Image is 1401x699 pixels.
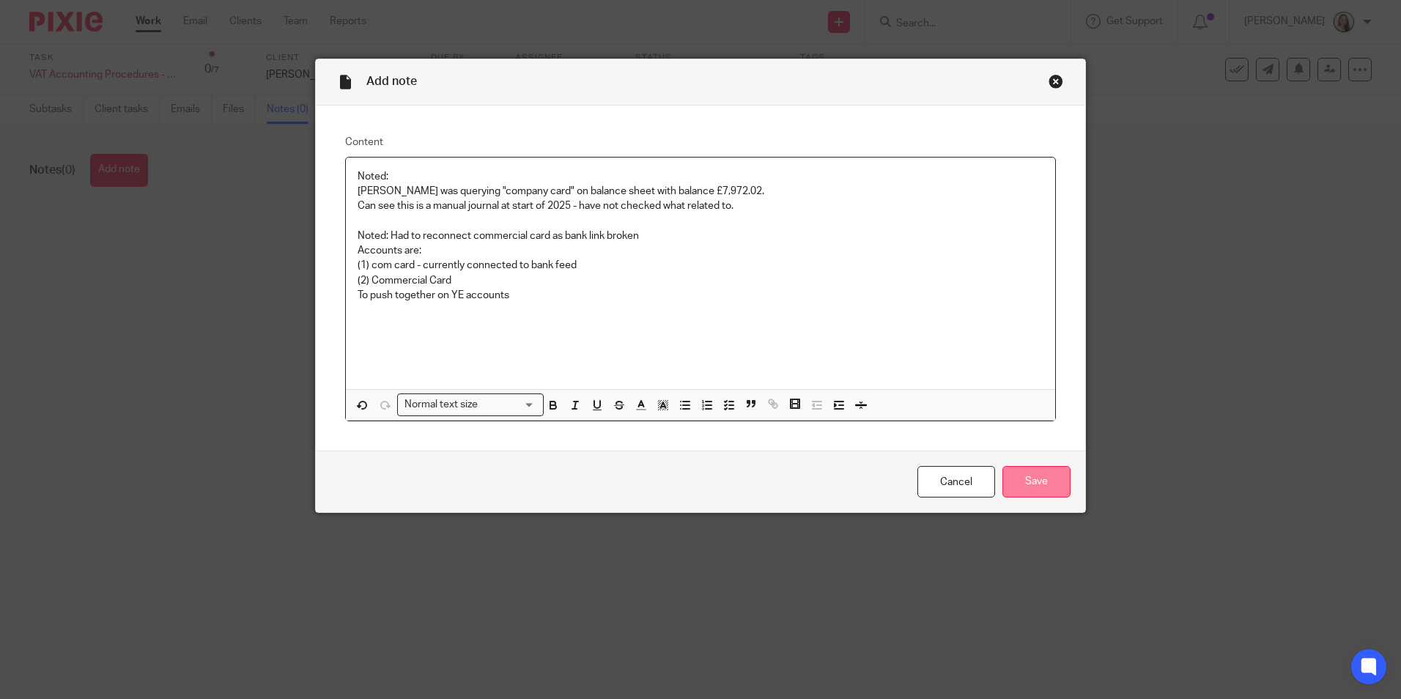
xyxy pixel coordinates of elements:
span: Normal text size [401,397,481,413]
p: To push together on YE accounts [358,288,1043,303]
p: (2) Commercial Card [358,273,1043,288]
p: [PERSON_NAME] was querying "company card" on balance sheet with balance £7,972.02. [358,184,1043,199]
p: (1) com card - currently connected to bank feed [358,258,1043,273]
p: Can see this is a manual journal at start of 2025 - have not checked what related to. [358,199,1043,213]
input: Search for option [482,397,535,413]
input: Save [1002,466,1071,498]
a: Cancel [917,466,995,498]
p: Accounts are: [358,243,1043,258]
p: Noted: [358,169,1043,184]
label: Content [345,135,1056,149]
div: Search for option [397,393,544,416]
div: Close this dialog window [1049,74,1063,89]
p: Noted: Had to reconnect commercial card as bank link broken [358,229,1043,243]
span: Add note [366,75,417,87]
